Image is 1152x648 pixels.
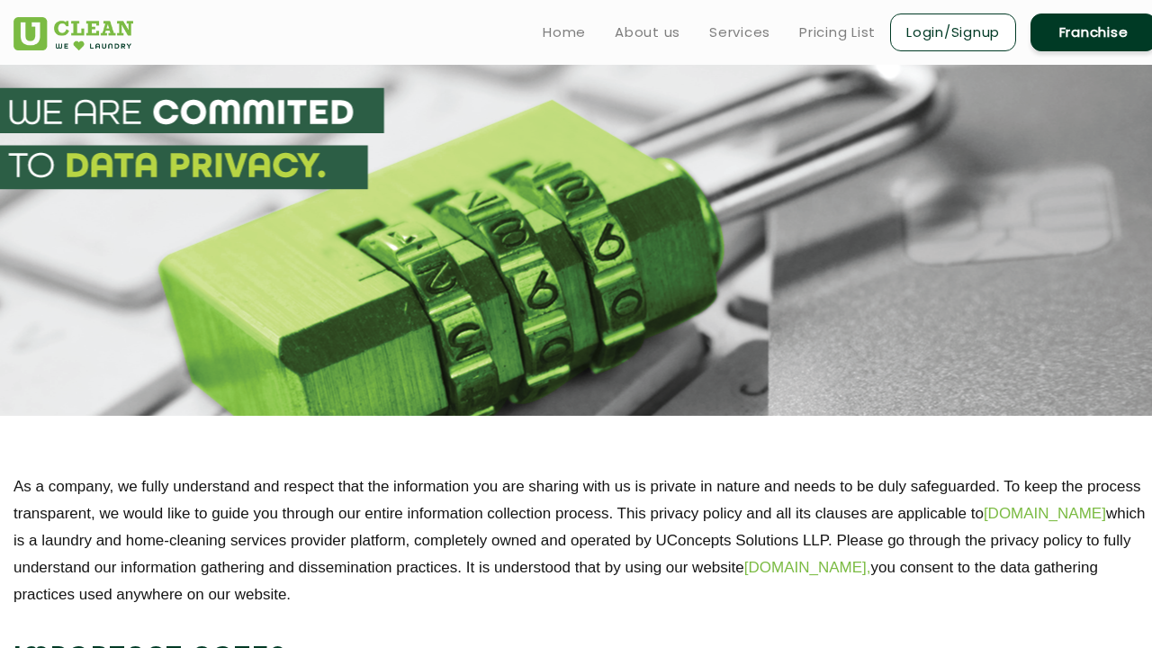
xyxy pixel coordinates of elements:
[615,22,680,43] a: About us
[709,22,770,43] a: Services
[984,500,1106,527] a: [DOMAIN_NAME]
[744,554,871,581] a: [DOMAIN_NAME],
[799,22,876,43] a: Pricing List
[13,17,133,50] img: UClean Laundry and Dry Cleaning
[890,13,1016,51] a: Login/Signup
[543,22,586,43] a: Home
